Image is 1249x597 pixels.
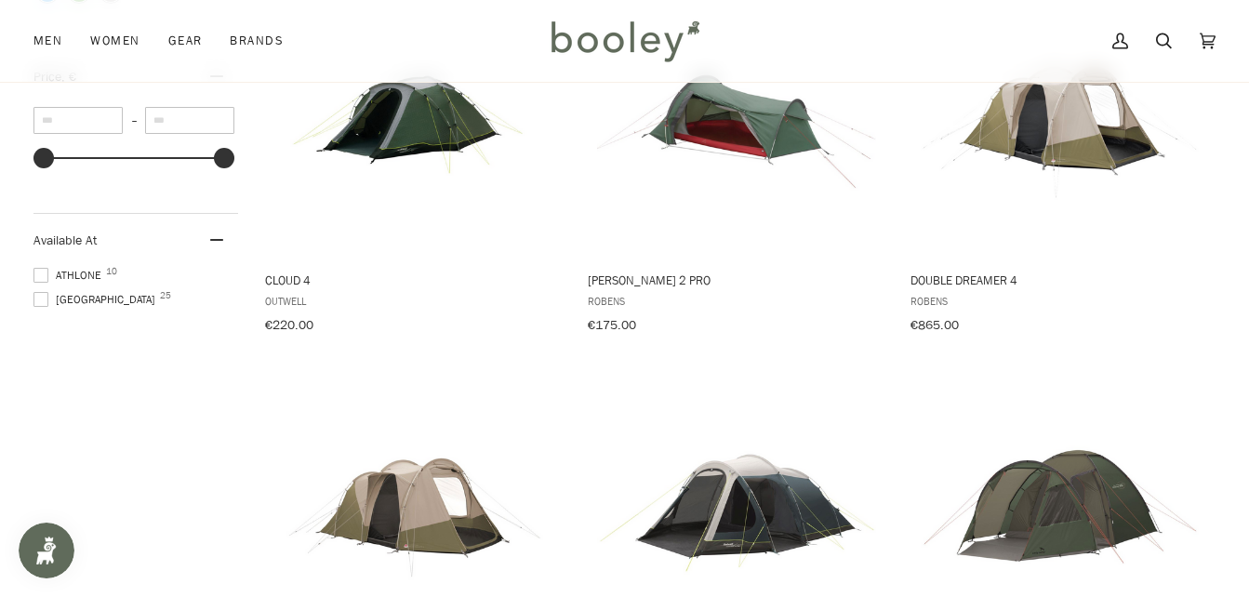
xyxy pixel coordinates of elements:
span: – [123,113,145,128]
img: Booley [543,14,706,68]
span: Robens [910,293,1208,309]
span: Men [33,32,62,50]
span: Gear [168,32,203,50]
span: 10 [106,267,117,276]
span: Brands [230,32,284,50]
span: [PERSON_NAME] 2 Pro [588,272,885,288]
span: €175.00 [588,316,636,334]
span: Cloud 4 [265,272,563,288]
span: Outwell [265,293,563,309]
span: Athlone [33,267,107,284]
span: [GEOGRAPHIC_DATA] [33,291,161,308]
span: €220.00 [265,316,313,334]
span: 25 [160,291,171,300]
span: Double Dreamer 4 [910,272,1208,288]
span: €865.00 [910,316,959,334]
span: Robens [588,293,885,309]
span: Women [90,32,140,50]
input: Minimum value [33,107,123,134]
iframe: Button to open loyalty program pop-up [19,523,74,578]
span: Available At [33,232,97,249]
input: Maximum value [145,107,234,134]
